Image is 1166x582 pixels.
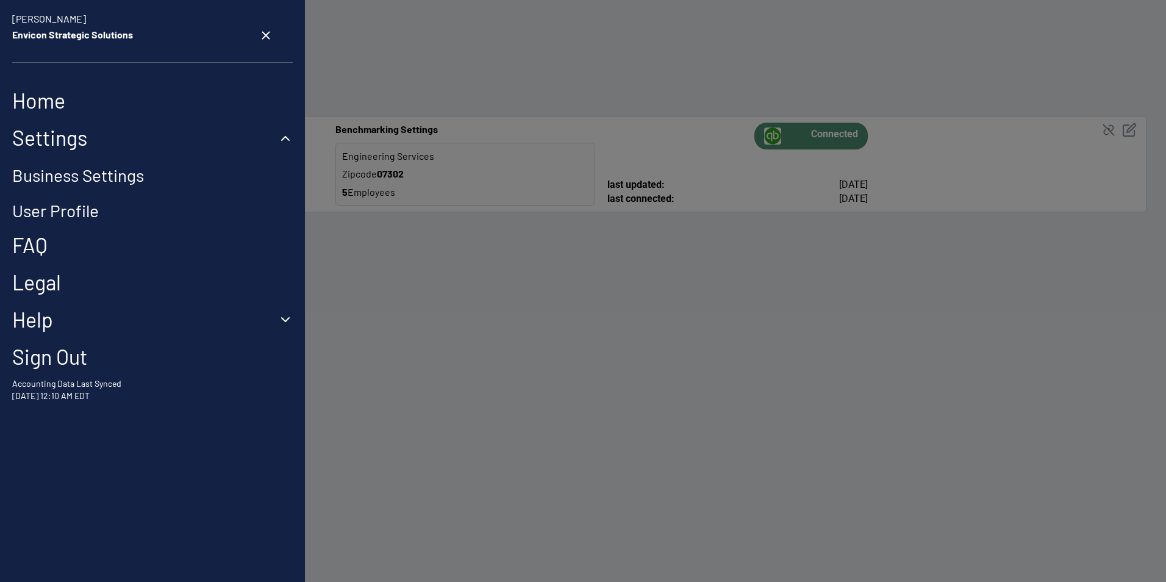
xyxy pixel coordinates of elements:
button: Settings [12,126,293,151]
a: Legal [12,270,293,295]
p: [PERSON_NAME] [12,12,273,26]
a: Home [12,88,293,113]
button: Help [12,307,293,332]
p: Accounting Data Last Synced [12,378,293,390]
a: FAQ [12,233,293,258]
p: [DATE] 12:10 AM EDT [12,390,293,402]
a: Business Settings [12,165,144,185]
button: Sign Out [12,345,87,370]
a: User Profile [12,200,99,221]
button: close settings menu [259,28,273,43]
strong: Envicon Strategic Solutions [12,28,133,43]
